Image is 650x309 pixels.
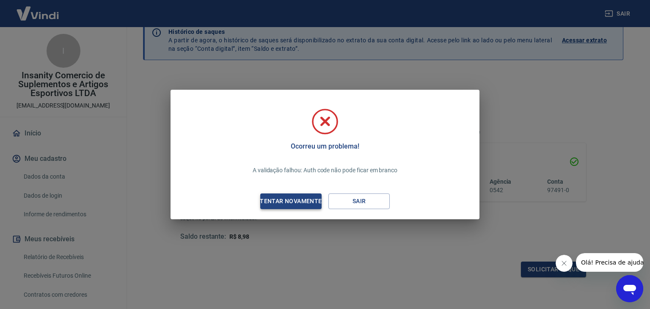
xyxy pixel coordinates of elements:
p: A validação falhou: Auth code não pode ficar em branco [253,166,397,175]
button: Tentar novamente [260,193,322,209]
div: Tentar novamente [250,196,332,207]
iframe: Fechar mensagem [556,255,573,272]
h5: Ocorreu um problema! [291,142,359,151]
span: Olá! Precisa de ajuda? [5,6,71,13]
button: Sair [328,193,390,209]
iframe: Mensagem da empresa [576,253,643,272]
iframe: Botão para abrir a janela de mensagens [616,275,643,302]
